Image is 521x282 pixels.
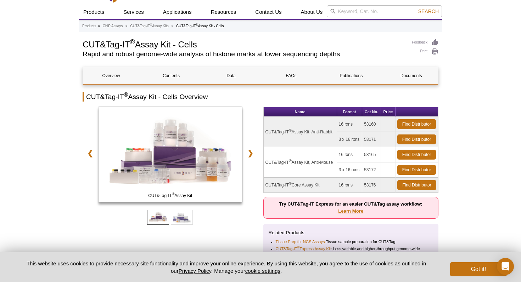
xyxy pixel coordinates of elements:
[337,178,363,193] td: 16 rxns
[397,180,436,190] a: Find Distributor
[337,162,363,178] td: 3 x 16 rxns
[337,132,363,147] td: 3 x 16 rxns
[276,238,427,245] li: Tissue sample preparation for CUT&Tag
[124,92,128,98] sup: ®
[279,201,422,214] strong: Try CUT&Tag-IT Express for an easier CUT&Tag assay workflow:
[263,67,319,84] a: FAQs
[179,268,211,274] a: Privacy Policy
[99,107,242,202] img: CUT&Tag-IT Assay Kit
[418,8,439,14] span: Search
[289,128,291,132] sup: ®
[119,5,148,19] a: Services
[143,67,199,84] a: Contents
[176,24,224,28] li: CUT&Tag-IT Assay Kit - Cells
[362,132,381,147] td: 53171
[412,48,438,56] a: Print
[98,24,100,28] li: »
[264,147,337,178] td: CUT&Tag-IT Assay Kit, Anti-Mouse
[289,159,291,163] sup: ®
[130,38,135,46] sup: ®
[245,268,280,274] button: cookie settings
[172,192,174,196] sup: ®
[327,5,442,17] input: Keyword, Cat. No.
[203,67,259,84] a: Data
[83,39,405,49] h1: CUT&Tag-IT Assay Kit - Cells
[150,23,152,27] sup: ®
[276,238,326,245] a: Tissue Prep for NGS Assays:
[103,23,123,29] a: ChIP Assays
[130,23,168,29] a: CUT&Tag-IT®Assay Kits
[172,24,174,28] li: »
[264,117,337,147] td: CUT&Tag-IT Assay Kit, Anti-Rabbit
[397,150,436,160] a: Find Distributor
[338,208,363,214] a: Learn More
[14,260,438,275] p: This website uses cookies to provide necessary site functionality and improve your online experie...
[362,107,381,117] th: Cat No.
[450,262,507,276] button: Got it!
[264,107,337,117] th: Name
[362,147,381,162] td: 53165
[337,107,363,117] th: Format
[297,5,327,19] a: About Us
[397,134,436,144] a: Find Distributor
[83,67,139,84] a: Overview
[362,162,381,178] td: 53172
[297,246,300,249] sup: ®
[276,245,331,252] a: CUT&Tag-IT®Express Assay Kit
[196,23,198,27] sup: ®
[337,117,363,132] td: 16 rxns
[251,5,286,19] a: Contact Us
[289,182,291,185] sup: ®
[83,92,438,102] h2: CUT&Tag-IT Assay Kit - Cells Overview
[125,24,128,28] li: »
[337,147,363,162] td: 16 rxns
[381,107,396,117] th: Price
[276,245,427,259] li: : Less variable and higher-throughput genome-wide profiling of histone marks
[159,5,196,19] a: Applications
[497,258,514,275] div: Open Intercom Messenger
[83,51,405,57] h2: Rapid and robust genome-wide analysis of histone marks at lower sequencing depths
[269,229,433,236] p: Related Products:
[207,5,241,19] a: Resources
[416,8,441,15] button: Search
[82,23,96,29] a: Products
[412,39,438,46] a: Feedback
[264,178,337,193] td: CUT&Tag-IT Core Assay Kit
[383,67,439,84] a: Documents
[83,145,98,161] a: ❮
[397,119,436,129] a: Find Distributor
[243,145,258,161] a: ❯
[362,117,381,132] td: 53160
[323,67,379,84] a: Publications
[397,165,436,175] a: Find Distributor
[79,5,108,19] a: Products
[100,192,240,199] span: CUT&Tag-IT Assay Kit
[99,107,242,205] a: CUT&Tag-IT Assay Kit
[362,178,381,193] td: 53176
